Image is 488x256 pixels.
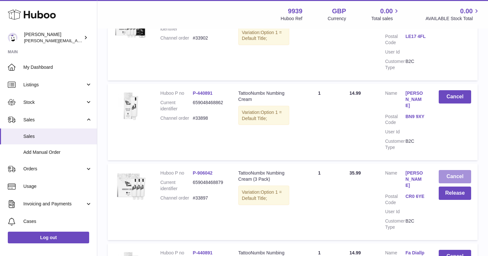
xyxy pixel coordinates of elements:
span: [PERSON_NAME][EMAIL_ADDRESS][DOMAIN_NAME] [24,38,130,43]
div: Variation: [238,106,289,125]
a: LE17 4FL [405,33,426,40]
span: Option 1 = Default Title; [242,110,282,121]
dt: Huboo P no [160,90,193,96]
span: Invoicing and Payments [23,201,85,207]
span: Listings [23,82,85,88]
dt: Customer Type [385,218,406,230]
dd: #33902 [193,35,225,41]
dt: User Id [385,129,406,135]
span: My Dashboard [23,64,92,70]
a: 0.00 AVAILABLE Stock Total [425,7,480,22]
dt: Postal Code [385,33,406,46]
button: Cancel [439,90,471,104]
span: Add Manual Order [23,149,92,155]
div: Variation: [238,186,289,205]
span: 0.00 [380,7,393,16]
img: tommyhardy@hotmail.com [8,33,18,43]
dt: Postal Code [385,114,406,126]
dt: Customer Type [385,58,406,71]
button: Release [439,187,471,200]
span: Option 1 = Default Title; [242,30,282,41]
span: Cases [23,218,92,225]
div: Huboo Ref [281,16,303,22]
strong: GBP [332,7,346,16]
span: 0.00 [460,7,473,16]
dt: Channel order [160,35,193,41]
dt: Customer Type [385,138,406,151]
dt: Current identifier [160,100,193,112]
span: Sales [23,117,85,123]
dt: Current identifier [160,179,193,192]
a: P-440891 [193,250,213,255]
span: Usage [23,183,92,189]
span: Sales [23,133,92,140]
dd: B2C [405,138,426,151]
dt: User Id [385,209,406,215]
a: P-906042 [193,170,213,176]
div: TattooNumbx Numbing Cream [238,90,289,103]
td: 1 [296,84,343,160]
strong: 9939 [288,7,303,16]
dt: User Id [385,49,406,55]
span: Total sales [371,16,400,22]
img: 99391730978788.jpg [114,170,147,202]
dt: Name [385,170,406,190]
a: BN9 9XY [405,114,426,120]
span: AVAILABLE Stock Total [425,16,480,22]
dt: Huboo P no [160,170,193,176]
span: Option 1 = Default Title; [242,189,282,201]
img: 99391730978820.jpg [114,90,147,123]
td: 1 [296,4,343,80]
button: Cancel [439,170,471,183]
dt: Name [385,90,406,110]
a: Fa Diallp [405,250,426,256]
div: Variation: [238,26,289,45]
dd: B2C [405,218,426,230]
dt: Channel order [160,115,193,121]
dt: Channel order [160,195,193,201]
dd: #33898 [193,115,225,121]
a: Log out [8,232,89,243]
dd: #33897 [193,195,225,201]
span: 35.99 [350,170,361,176]
a: [PERSON_NAME] [405,170,426,189]
a: [PERSON_NAME] [405,90,426,109]
dt: Postal Code [385,193,406,206]
span: 14.99 [350,250,361,255]
dd: 659048468879 [193,179,225,192]
div: Currency [328,16,346,22]
dt: Huboo P no [160,250,193,256]
span: Orders [23,166,85,172]
div: [PERSON_NAME] [24,31,82,44]
a: 0.00 Total sales [371,7,400,22]
span: 14.99 [350,91,361,96]
span: Stock [23,99,85,105]
a: CR0 6YE [405,193,426,200]
td: 1 [296,164,343,240]
dd: 659048468862 [193,100,225,112]
dd: B2C [405,58,426,71]
a: P-440891 [193,91,213,96]
div: TattooNumbx Numbing Cream (3 Pack) [238,170,289,182]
